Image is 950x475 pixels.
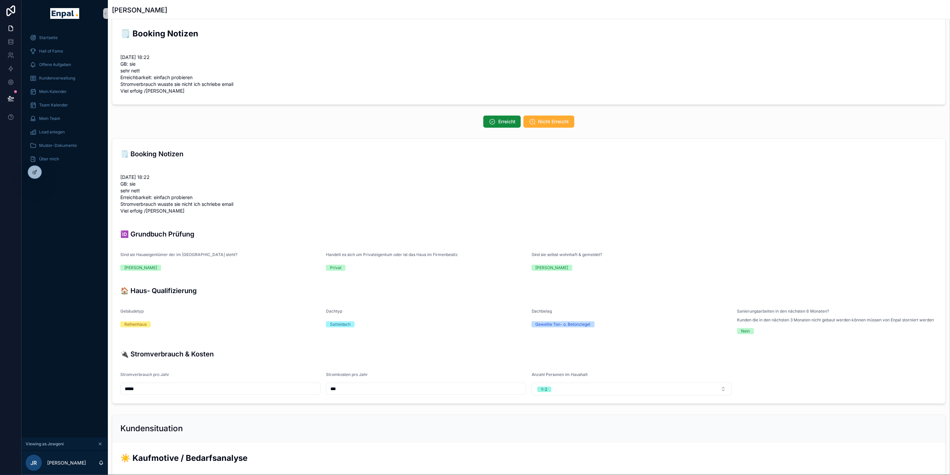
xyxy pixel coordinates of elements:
span: Sind sie Hauseigentümer der im [GEOGRAPHIC_DATA] steht? [120,252,237,257]
span: Kundenverwaltung [39,75,75,81]
span: Dachbelag [532,309,552,314]
span: Dachtyp [326,309,342,314]
span: Handelt es sich um Privateigentum oder ist das Haus im Firmenbesitz [326,252,458,257]
div: [PERSON_NAME] [124,265,157,271]
a: Offene Aufgaben [26,59,104,71]
div: [PERSON_NAME] [536,265,568,271]
div: Nein [741,328,750,334]
span: Anzahl Personen im Haushalt [532,372,588,377]
img: App logo [50,8,79,19]
span: Nicht Erreicht [538,118,569,125]
span: Erreicht [498,118,515,125]
span: Offene Aufgaben [39,62,71,67]
a: Startseite [26,32,104,44]
span: [DATE] 18:22 GB: sie sehr nett Erreichbarkeit: einfach probieren Stromverbrauch wusste sie nicht ... [120,174,321,214]
div: scrollable content [22,27,108,174]
span: Stromverbrauch pro Jahr [120,372,169,377]
a: Muster-Dokumente [26,139,104,152]
span: Kunden die in den nächsten 3 Monaten nicht gebaut werden können müssen von Enpal storniert werden [737,317,934,323]
div: Gewellte Ton- o. Betonziegel [536,321,591,327]
h3: 🔌 Stromverbrauch & Kosten [120,349,938,359]
h3: 🗒️ Booking Notizen [120,149,938,159]
h2: 🗒️ Booking Notizen [120,28,938,39]
span: Über mich [39,156,59,162]
a: Mein Kalender [26,86,104,98]
a: Hall of Fame [26,45,104,57]
a: Kundenverwaltung [26,72,104,84]
span: Sind sie selbst wohnhaft & gemeldet? [532,252,602,257]
span: Viewing as Jewgeni [26,441,64,447]
h3: 🆔 Grundbuch Prüfung [120,229,938,239]
button: Select Button [532,383,732,395]
h2: Kundensituation [120,423,183,434]
h1: [PERSON_NAME] [112,5,167,15]
span: Sanierungsarbeiten in den nächsten 6 Monaten? [737,309,829,314]
span: Hall of Fame [39,49,63,54]
span: Lead anlegen [39,129,65,135]
div: 1-2 [541,387,547,392]
span: Mein Kalender [39,89,67,94]
a: Mein Team [26,113,104,125]
a: Lead anlegen [26,126,104,138]
span: Startseite [39,35,58,40]
button: Erreicht [483,116,521,128]
span: Team Kalender [39,102,68,108]
a: Über mich [26,153,104,165]
span: Stromkosten pro Jahr [326,372,368,377]
a: Team Kalender [26,99,104,111]
button: Nicht Erreicht [524,116,574,128]
p: [PERSON_NAME] [47,460,86,466]
h2: ☀️ Kaufmotive / Bedarfsanalyse [120,452,938,464]
span: Muster-Dokumente [39,143,77,148]
div: Reihenhaus [124,321,147,327]
div: Privat [330,265,342,271]
span: [DATE] 18:22 GB: sie sehr nett Erreichbarkeit: einfach probieren Stromverbrauch wusste sie nicht ... [120,54,938,94]
h3: 🏠 Haus- Qualifizierung [120,286,938,296]
span: Gebäudetyp [120,309,144,314]
span: Mein Team [39,116,60,121]
div: Satteldach [330,321,351,327]
span: JR [31,459,37,467]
